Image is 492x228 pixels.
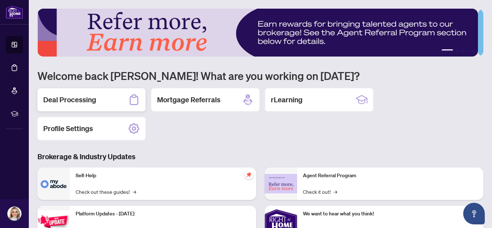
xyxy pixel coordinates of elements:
img: Profile Icon [8,207,21,220]
p: Platform Updates - [DATE] [76,210,250,218]
button: 2 [456,49,459,52]
span: → [334,188,337,196]
button: 4 [468,49,470,52]
h2: Deal Processing [43,95,96,105]
h3: Brokerage & Industry Updates [37,152,483,162]
button: 5 [473,49,476,52]
button: 3 [462,49,465,52]
img: Agent Referral Program [265,174,297,194]
p: We want to hear what you think! [303,210,478,218]
a: Check it out!→ [303,188,337,196]
img: Self-Help [37,167,70,200]
button: 1 [442,49,453,52]
span: pushpin [245,170,253,179]
img: Slide 0 [37,9,478,57]
h2: Mortgage Referrals [157,95,220,105]
button: Open asap [463,203,485,224]
p: Agent Referral Program [303,172,478,180]
span: → [133,188,136,196]
h2: Profile Settings [43,124,93,134]
p: Self-Help [76,172,250,180]
h2: rLearning [271,95,303,105]
img: logo [6,5,23,19]
a: Check out these guides!→ [76,188,136,196]
h1: Welcome back [PERSON_NAME]! What are you working on [DATE]? [37,69,483,82]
